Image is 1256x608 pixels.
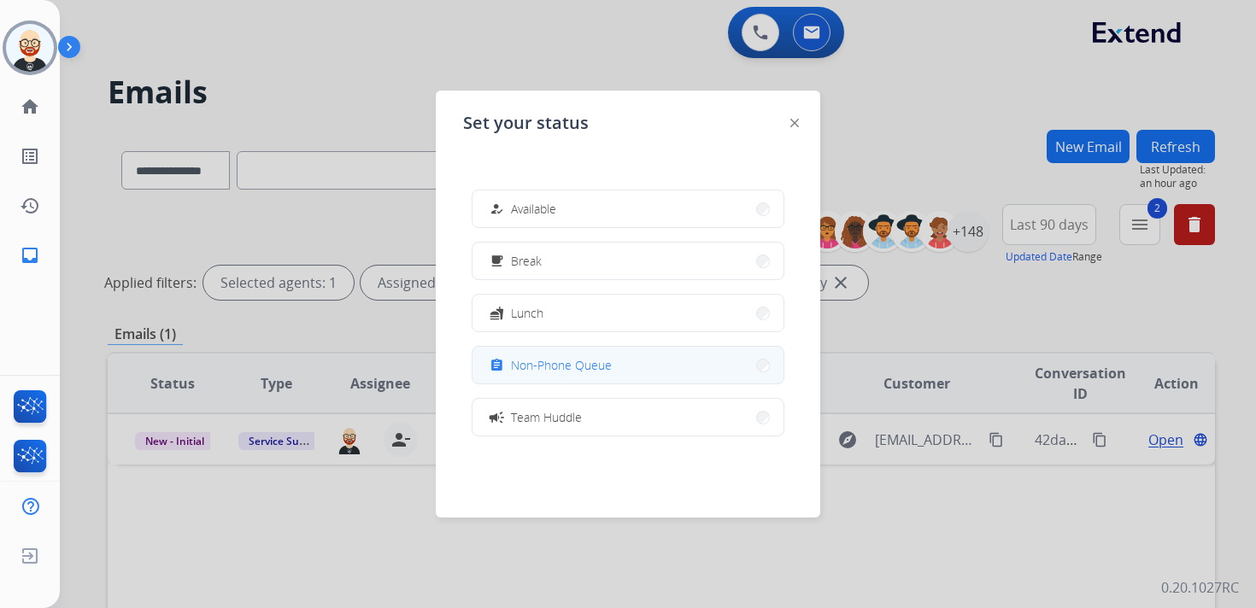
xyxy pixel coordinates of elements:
[511,408,582,426] span: Team Huddle
[472,295,784,331] button: Lunch
[472,243,784,279] button: Break
[20,96,40,117] mat-icon: home
[790,119,799,127] img: close-button
[490,254,504,268] mat-icon: free_breakfast
[472,399,784,436] button: Team Huddle
[511,356,612,374] span: Non-Phone Queue
[20,245,40,266] mat-icon: inbox
[463,111,589,135] span: Set your status
[490,202,504,216] mat-icon: how_to_reg
[511,252,542,270] span: Break
[490,306,504,320] mat-icon: fastfood
[511,304,543,322] span: Lunch
[490,358,504,372] mat-icon: assignment
[6,24,54,72] img: avatar
[472,347,784,383] button: Non-Phone Queue
[20,146,40,167] mat-icon: list_alt
[20,196,40,216] mat-icon: history
[488,408,505,425] mat-icon: campaign
[472,190,784,227] button: Available
[1161,577,1239,598] p: 0.20.1027RC
[511,200,556,218] span: Available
